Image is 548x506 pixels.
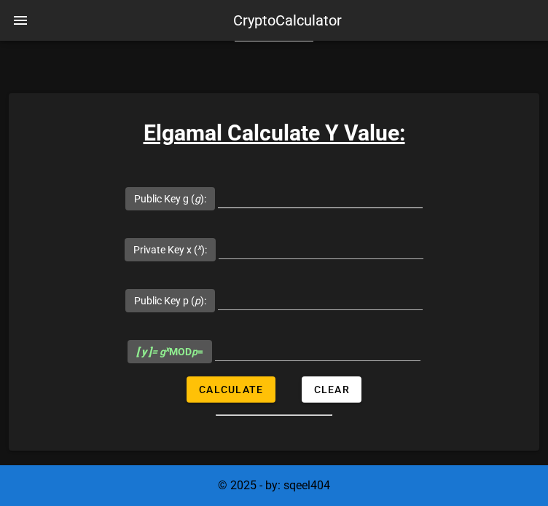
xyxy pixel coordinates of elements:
[134,293,206,308] label: Public Key p ( ):
[133,242,207,257] label: Private Key x ( ):
[136,346,203,357] span: MOD =
[134,191,206,206] label: Public Key g ( ):
[165,344,169,354] sup: x
[136,346,152,357] b: [ y ]
[233,9,342,31] div: CryptoCalculator
[198,384,263,395] span: Calculate
[313,384,350,395] span: Clear
[187,376,275,403] button: Calculate
[195,193,200,205] i: g
[192,346,197,357] i: p
[9,116,539,149] h3: Elgamal Calculate Y Value:
[302,376,361,403] button: Clear
[136,346,169,357] i: = g
[195,295,200,307] i: p
[218,478,330,492] span: © 2025 - by: sqeel404
[3,3,38,38] button: nav-menu-toggle
[197,242,201,252] sup: x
